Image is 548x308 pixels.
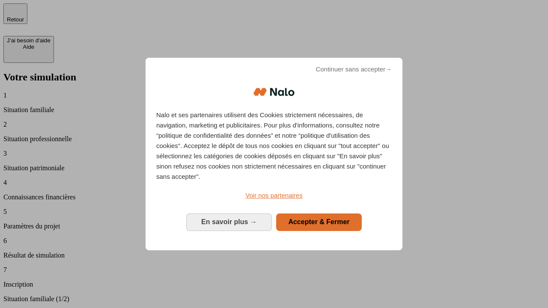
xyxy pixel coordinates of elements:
[146,58,402,250] div: Bienvenue chez Nalo Gestion du consentement
[253,79,295,105] img: Logo
[186,213,272,231] button: En savoir plus: Configurer vos consentements
[245,192,302,199] span: Voir nos partenaires
[156,110,392,182] p: Nalo et ses partenaires utilisent des Cookies strictement nécessaires, de navigation, marketing e...
[316,64,392,74] span: Continuer sans accepter→
[276,213,362,231] button: Accepter & Fermer: Accepter notre traitement des données et fermer
[288,218,349,225] span: Accepter & Fermer
[201,218,257,225] span: En savoir plus →
[156,190,392,201] a: Voir nos partenaires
